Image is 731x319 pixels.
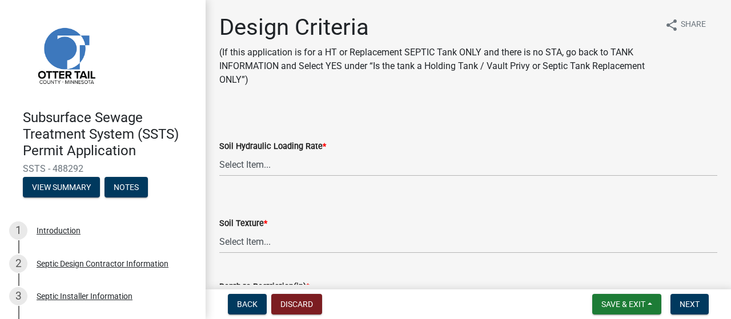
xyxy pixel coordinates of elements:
div: 3 [9,287,27,305]
button: Save & Exit [592,294,661,314]
span: Back [237,300,258,309]
div: Septic Design Contractor Information [37,260,168,268]
button: Back [228,294,267,314]
label: Depth to Restriction(in) [219,283,310,291]
span: Share [681,18,706,32]
wm-modal-confirm: Notes [105,184,148,193]
label: Soil Hydraulic Loading Rate [219,143,326,151]
button: Notes [105,177,148,197]
img: Otter Tail County, Minnesota [23,12,109,98]
div: 1 [9,221,27,240]
button: Discard [271,294,322,314]
wm-modal-confirm: Summary [23,184,100,193]
button: shareShare [656,14,715,36]
div: Septic Installer Information [37,292,132,300]
span: SSTS - 488292 [23,163,183,174]
h4: Subsurface Sewage Treatment System (SSTS) Permit Application [23,110,196,159]
span: Save & Exit [601,300,645,309]
h1: Design Criteria [219,14,656,41]
div: 2 [9,255,27,273]
i: share [665,18,678,32]
div: Introduction [37,227,81,235]
button: Next [670,294,709,314]
label: Soil Texture [219,220,267,228]
button: View Summary [23,177,100,197]
span: Next [680,300,700,309]
p: (If this application is for a HT or Replacement SEPTIC Tank ONLY and there is no STA, go back to ... [219,46,656,87]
